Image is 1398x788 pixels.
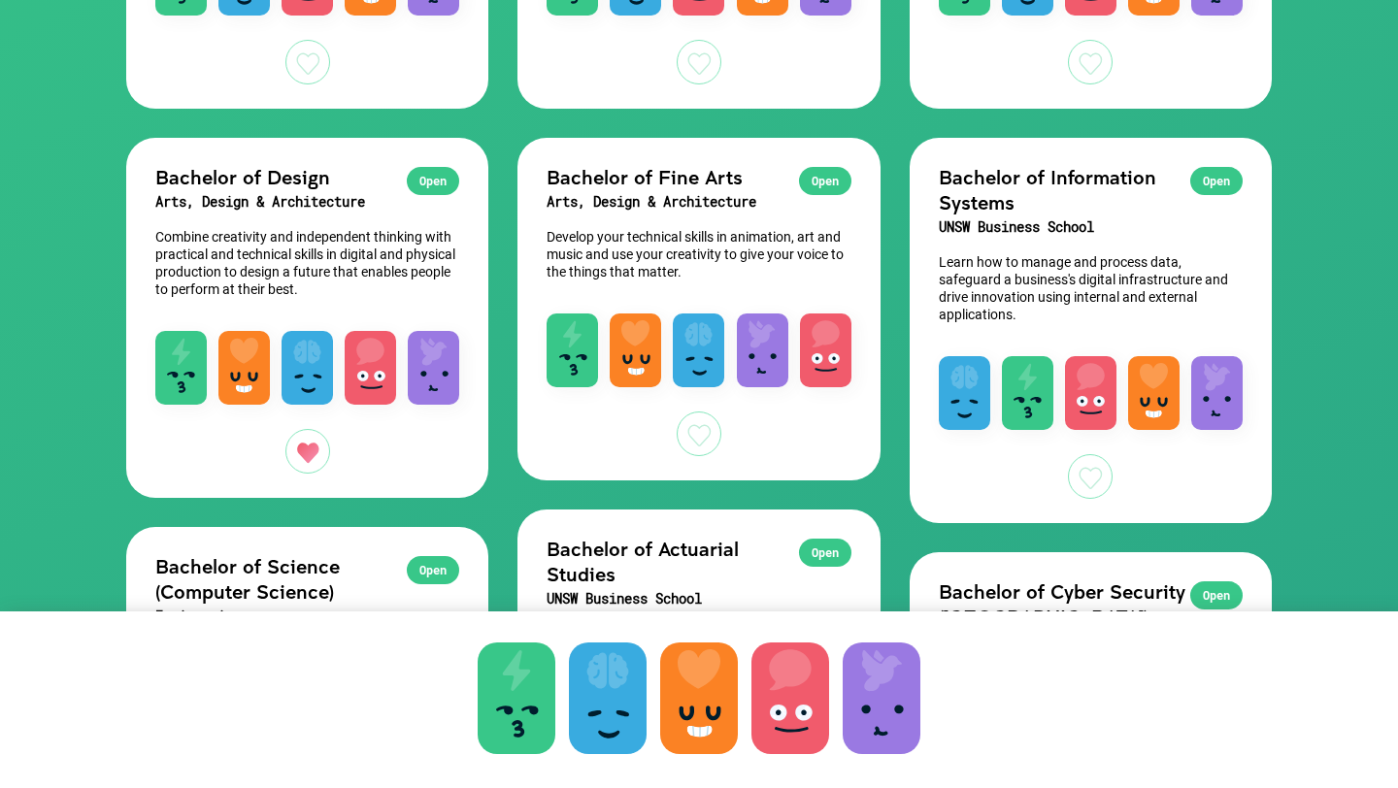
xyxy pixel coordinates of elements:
[517,138,880,480] a: OpenBachelor of Fine ArtsArts, Design & ArchitectureDevelop your technical skills in animation, a...
[799,539,851,567] div: Open
[910,138,1272,523] a: OpenBachelor of Information SystemsUNSW Business SchoolLearn how to manage and process data, safe...
[126,138,488,498] a: OpenBachelor of DesignArts, Design & ArchitectureCombine creativity and independent thinking with...
[939,578,1243,629] h2: Bachelor of Cyber Security ([GEOGRAPHIC_DATA])
[939,253,1243,323] p: Learn how to manage and process data, safeguard a business's digital infrastructure and drive inn...
[547,586,850,611] h3: UNSW Business School
[155,553,459,604] h2: Bachelor of Science (Computer Science)
[547,228,850,280] p: Develop your technical skills in animation, art and music and use your creativity to give your vo...
[547,536,850,586] h2: Bachelor of Actuarial Studies
[547,189,850,214] h3: Arts, Design & Architecture
[799,167,851,195] div: Open
[939,214,1243,240] h3: UNSW Business School
[939,164,1243,214] h2: Bachelor of Information Systems
[407,167,459,195] div: Open
[1190,581,1243,609] div: Open
[407,556,459,584] div: Open
[547,164,850,189] h2: Bachelor of Fine Arts
[155,164,459,189] h2: Bachelor of Design
[155,189,459,214] h3: Arts, Design & Architecture
[155,604,459,629] h3: Engineering
[1190,167,1243,195] div: Open
[155,228,459,298] p: Combine creativity and independent thinking with practical and technical skills in digital and ph...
